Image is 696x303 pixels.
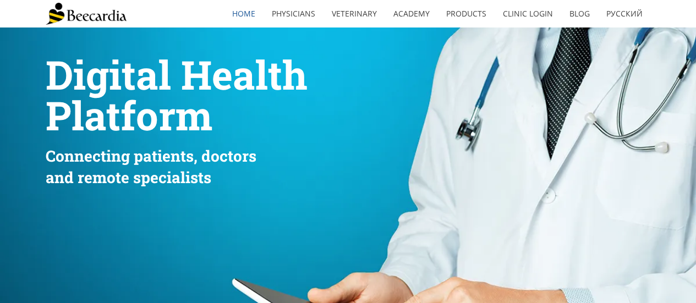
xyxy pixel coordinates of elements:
a: home [224,1,264,26]
a: Русский [598,1,651,26]
a: Blog [561,1,598,26]
a: Products [438,1,495,26]
a: Clinic Login [495,1,561,26]
a: Veterinary [324,1,385,26]
a: Physicians [264,1,324,26]
img: Beecardia [46,3,127,25]
span: and remote specialists [46,167,211,188]
span: Platform [46,89,212,141]
span: Connecting patients, doctors [46,146,256,166]
span: Digital Health [46,48,308,101]
a: Academy [385,1,438,26]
